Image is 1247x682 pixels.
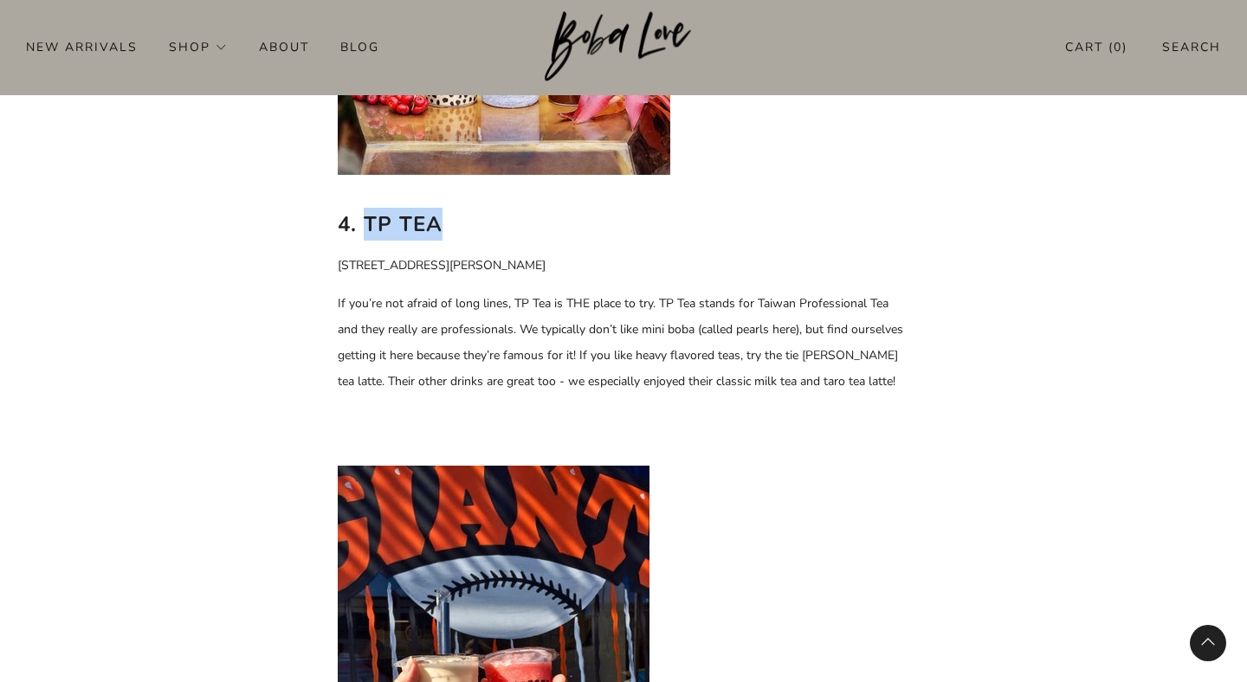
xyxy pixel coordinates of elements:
[1190,625,1226,661] back-to-top-button: Back to top
[338,210,443,238] b: 4. TP Tea
[545,11,703,82] img: Boba Love
[1162,33,1221,61] a: Search
[545,11,703,83] a: Boba Love
[169,33,228,61] a: Shop
[26,33,138,61] a: New Arrivals
[340,33,379,61] a: Blog
[1114,39,1122,55] items-count: 0
[1065,33,1127,61] a: Cart
[338,253,909,279] p: [STREET_ADDRESS][PERSON_NAME]
[338,291,909,395] p: If you’re not afraid of long lines, TP Tea is THE place to try. TP Tea stands for Taiwan Professi...
[259,33,309,61] a: About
